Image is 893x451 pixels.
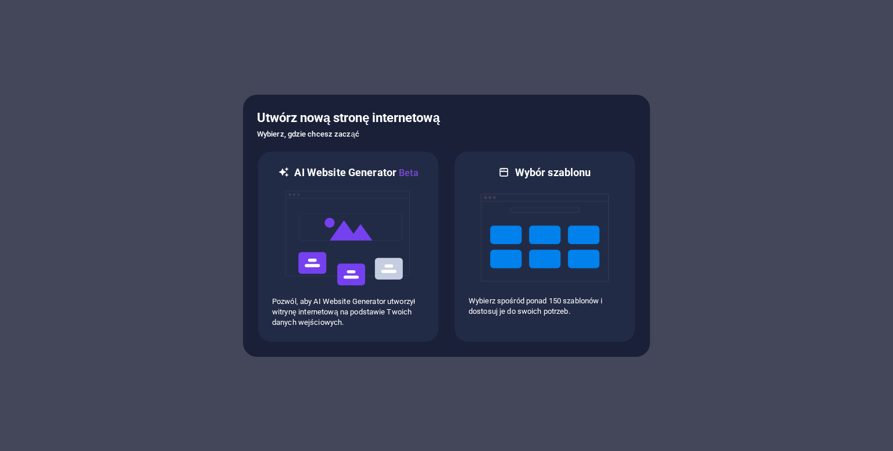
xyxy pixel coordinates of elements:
h6: Wybór szablonu [515,166,591,180]
p: Pozwól, aby AI Website Generator utworzył witrynę internetową na podstawie Twoich danych wejściow... [272,296,424,328]
img: ai [284,180,412,296]
h6: AI Website Generator [294,166,418,180]
h6: Wybierz, gdzie chcesz zacząć [257,127,636,141]
span: Beta [397,167,419,178]
div: AI Website GeneratorBetaaiPozwól, aby AI Website Generator utworzył witrynę internetową na podsta... [257,151,440,343]
p: Wybierz spośród ponad 150 szablonów i dostosuj je do swoich potrzeb. [469,296,621,317]
h5: Utwórz nową stronę internetową [257,109,636,127]
div: Wybór szablonuWybierz spośród ponad 150 szablonów i dostosuj je do swoich potrzeb. [453,151,636,343]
